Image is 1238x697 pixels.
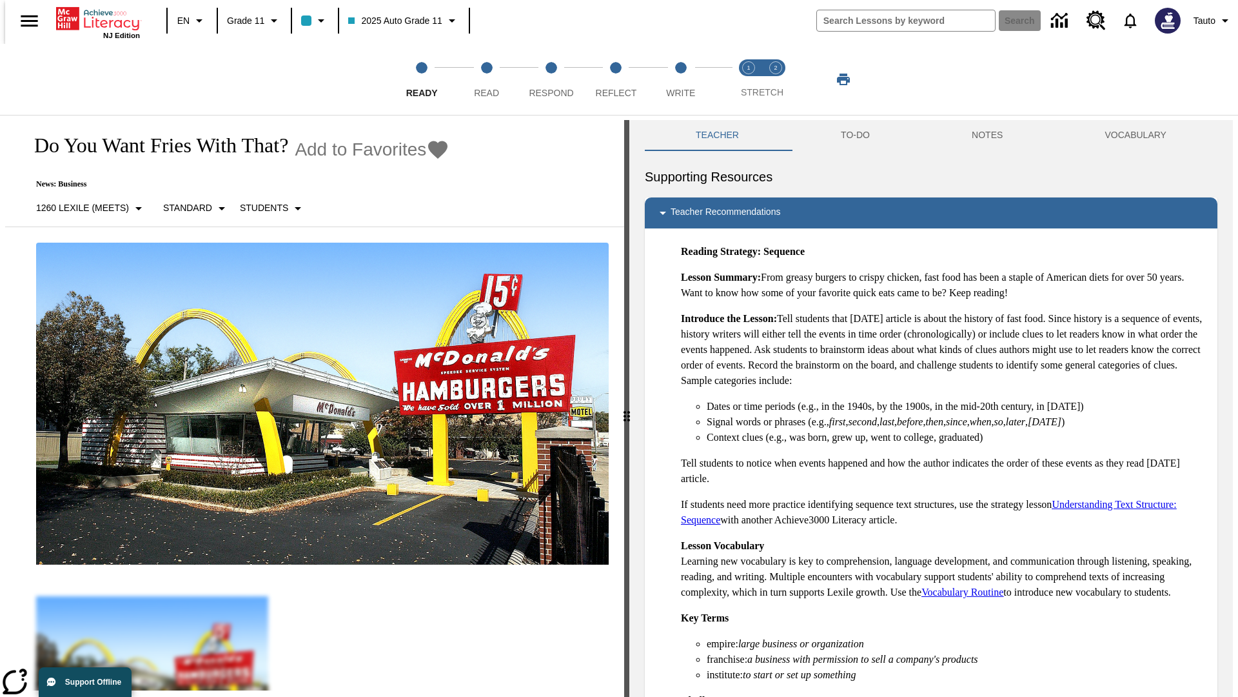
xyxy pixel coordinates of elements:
div: Home [56,5,140,39]
h6: Supporting Resources [645,167,1217,187]
input: search field [817,10,995,31]
em: later [1006,416,1025,427]
li: franchise: [707,652,1207,667]
em: first [829,416,846,427]
h1: Do You Want Fries With That? [21,134,288,157]
li: institute: [707,667,1207,683]
a: Vocabulary Routine [921,587,1003,598]
em: before [897,416,923,427]
em: to start or set up something [743,669,856,680]
em: second [849,416,877,427]
span: Respond [529,88,573,98]
p: Students [240,201,288,215]
button: NOTES [921,120,1054,151]
li: empire: [707,636,1207,652]
a: Notifications [1114,4,1147,37]
button: Respond step 3 of 5 [514,44,589,115]
a: Resource Center, Will open in new tab [1079,3,1114,38]
p: Standard [163,201,212,215]
div: Instructional Panel Tabs [645,120,1217,151]
span: Reflect [596,88,637,98]
button: Class: 2025 Auto Grade 11, Select your class [343,9,464,32]
a: Data Center [1043,3,1079,39]
strong: Reading Strategy: [681,246,761,257]
p: Teacher Recommendations [671,205,780,221]
strong: Lesson Vocabulary [681,540,764,551]
button: Grade: Grade 11, Select a grade [222,9,287,32]
span: Support Offline [65,678,121,687]
p: If students need more practice identifying sequence text structures, use the strategy lesson with... [681,497,1207,528]
text: 2 [774,65,777,71]
div: Teacher Recommendations [645,197,1217,228]
button: Profile/Settings [1188,9,1238,32]
button: Support Offline [39,667,132,697]
button: Ready step 1 of 5 [384,44,459,115]
span: 2025 Auto Grade 11 [348,14,442,28]
div: activity [629,120,1233,697]
em: a business with permission to sell a company's products [747,654,978,665]
button: Write step 5 of 5 [644,44,718,115]
button: Scaffolds, Standard [158,197,235,220]
p: News: Business [21,179,449,189]
button: Class color is light blue. Change class color [296,9,334,32]
strong: Lesson Summary: [681,272,761,283]
li: Dates or time periods (e.g., in the 1940s, by the 1900s, in the mid-20th century, in [DATE]) [707,399,1207,414]
p: Tell students to notice when events happened and how the author indicates the order of these even... [681,456,1207,487]
button: Print [823,68,864,91]
strong: Key Terms [681,612,729,623]
span: STRETCH [741,87,783,97]
em: then [925,416,943,427]
div: Press Enter or Spacebar and then press right and left arrow keys to move the slider [624,120,629,697]
p: 1260 Lexile (Meets) [36,201,129,215]
li: Context clues (e.g., was born, grew up, went to college, graduated) [707,430,1207,445]
button: Stretch Respond step 2 of 2 [757,44,794,115]
button: Stretch Read step 1 of 2 [730,44,767,115]
p: From greasy burgers to crispy chicken, fast food has been a staple of American diets for over 50 ... [681,270,1207,301]
button: Select a new avatar [1147,4,1188,37]
button: Add to Favorites - Do You Want Fries With That? [295,138,449,161]
em: since [946,416,967,427]
em: when [970,416,992,427]
strong: Sequence [763,246,805,257]
em: so [994,416,1003,427]
span: EN [177,14,190,28]
span: Ready [406,88,438,98]
button: Read step 2 of 5 [449,44,524,115]
a: Understanding Text Structure: Sequence [681,499,1177,525]
button: Select Student [235,197,311,220]
em: last [879,416,894,427]
text: 1 [747,65,750,71]
button: Reflect step 4 of 5 [578,44,653,115]
div: reading [5,120,624,691]
em: large business or organization [738,638,864,649]
button: Select Lexile, 1260 Lexile (Meets) [31,197,152,220]
img: One of the first McDonald's stores, with the iconic red sign and golden arches. [36,243,609,565]
button: VOCABULARY [1054,120,1217,151]
span: Tauto [1194,14,1215,28]
span: Add to Favorites [295,139,426,160]
span: Read [474,88,499,98]
button: Language: EN, Select a language [172,9,213,32]
span: Write [666,88,695,98]
li: Signal words or phrases (e.g., , , , , , , , , , ) [707,414,1207,430]
span: Grade 11 [227,14,264,28]
button: Teacher [645,120,790,151]
p: Learning new vocabulary is key to comprehension, language development, and communication through ... [681,538,1207,600]
button: Open side menu [10,2,48,40]
span: NJ Edition [103,32,140,39]
strong: Introduce the Lesson: [681,313,777,324]
img: Avatar [1155,8,1181,34]
button: TO-DO [790,120,921,151]
p: Tell students that [DATE] article is about the history of fast food. Since history is a sequence ... [681,311,1207,389]
em: [DATE] [1028,416,1061,427]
